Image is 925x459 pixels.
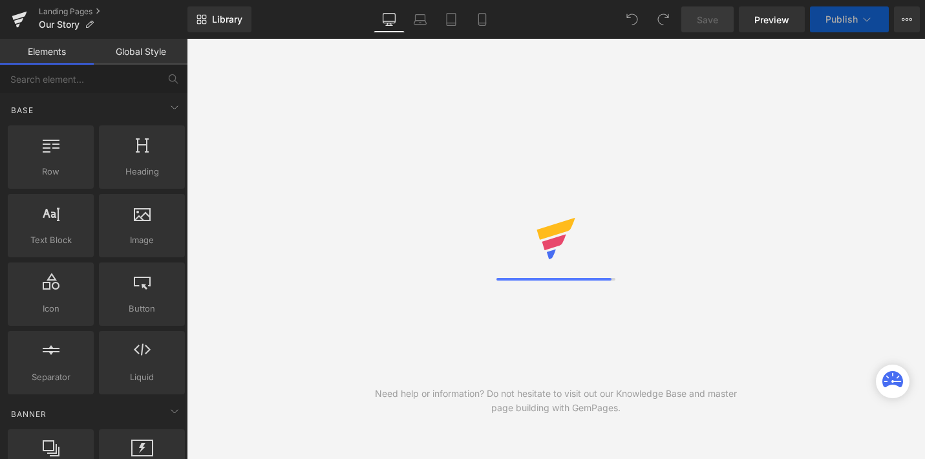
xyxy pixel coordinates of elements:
[825,14,858,25] span: Publish
[212,14,242,25] span: Library
[103,370,181,384] span: Liquid
[436,6,467,32] a: Tablet
[754,13,789,27] span: Preview
[810,6,889,32] button: Publish
[12,370,90,384] span: Separator
[187,6,251,32] a: New Library
[12,302,90,315] span: Icon
[103,233,181,247] span: Image
[374,6,405,32] a: Desktop
[619,6,645,32] button: Undo
[103,165,181,178] span: Heading
[103,302,181,315] span: Button
[12,165,90,178] span: Row
[697,13,718,27] span: Save
[467,6,498,32] a: Mobile
[10,408,48,420] span: Banner
[650,6,676,32] button: Redo
[405,6,436,32] a: Laptop
[894,6,920,32] button: More
[39,19,80,30] span: Our Story
[39,6,187,17] a: Landing Pages
[12,233,90,247] span: Text Block
[94,39,187,65] a: Global Style
[739,6,805,32] a: Preview
[372,387,741,415] div: Need help or information? Do not hesitate to visit out our Knowledge Base and master page buildin...
[10,104,35,116] span: Base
